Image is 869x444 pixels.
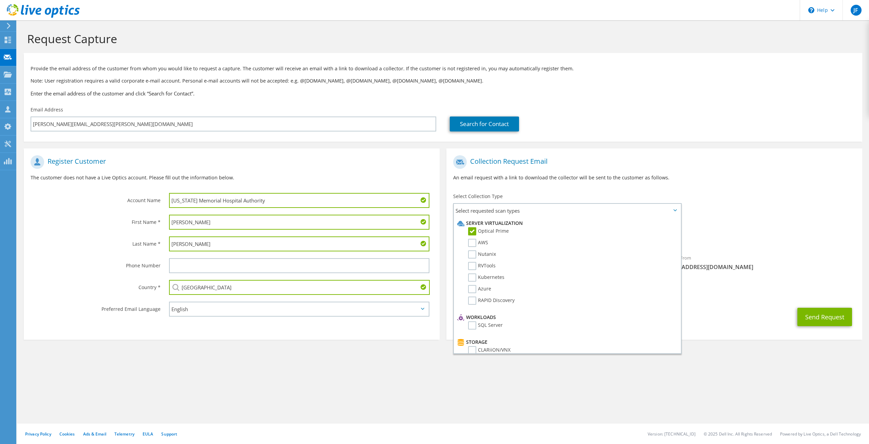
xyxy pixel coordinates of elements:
label: First Name * [31,215,161,226]
h1: Register Customer [31,155,429,169]
p: An email request with a link to download the collector will be sent to the customer as follows. [453,174,855,181]
label: AWS [468,239,488,247]
div: Sender & From [654,251,862,274]
li: Version: [TECHNICAL_ID] [648,431,696,437]
div: To [446,251,654,274]
a: Telemetry [114,431,134,437]
label: SQL Server [468,321,503,330]
h1: Request Capture [27,32,855,46]
label: Country * [31,280,161,291]
label: RVTools [468,262,496,270]
li: © 2025 Dell Inc. All Rights Reserved [704,431,772,437]
label: Account Name [31,193,161,204]
div: Requested Collections [446,220,862,247]
label: Select Collection Type [453,193,503,200]
a: Support [161,431,177,437]
span: [EMAIL_ADDRESS][DOMAIN_NAME] [661,263,855,271]
label: Last Name * [31,236,161,247]
li: Powered by Live Optics, a Dell Technology [780,431,861,437]
label: Phone Number [31,258,161,269]
label: Optical Prime [468,227,509,235]
h3: Enter the email address of the customer and click “Search for Contact”. [31,90,855,97]
span: Select requested scan types [454,204,681,217]
a: EULA [143,431,153,437]
h1: Collection Request Email [453,155,852,169]
svg: \n [808,7,814,13]
button: Send Request [797,308,852,326]
a: Search for Contact [450,117,519,131]
p: Provide the email address of the customer from whom you would like to request a capture. The cust... [31,65,855,72]
label: Email Address [31,106,63,113]
li: Server Virtualization [456,219,677,227]
label: Nutanix [468,250,496,259]
label: CLARiiON/VNX [468,346,511,354]
li: Storage [456,338,677,346]
a: Privacy Policy [25,431,51,437]
li: Workloads [456,313,677,321]
label: Preferred Email Language [31,302,161,313]
label: Azure [468,285,491,293]
div: CC & Reply To [446,278,862,301]
label: Kubernetes [468,273,504,282]
label: RAPID Discovery [468,297,515,305]
a: Ads & Email [83,431,106,437]
p: The customer does not have a Live Optics account. Please fill out the information below. [31,174,433,181]
p: Note: User registration requires a valid corporate e-mail account. Personal e-mail accounts will ... [31,77,855,85]
span: JF [851,5,862,16]
a: Cookies [59,431,75,437]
